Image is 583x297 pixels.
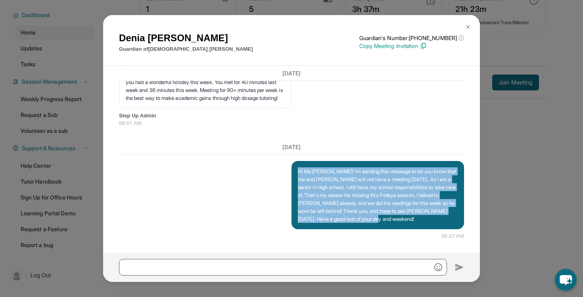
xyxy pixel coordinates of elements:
img: Close Icon [465,24,471,30]
span: ⓘ [458,34,464,42]
span: Step Up Admin [119,112,464,120]
h1: Denia [PERSON_NAME] [119,31,253,45]
span: 09:07 AM [119,119,464,127]
p: Guardian of [DEMOGRAPHIC_DATA] [PERSON_NAME] [119,45,253,53]
h3: [DATE] [119,143,464,151]
span: 05:27 PM [441,232,464,240]
img: Send icon [455,263,464,272]
p: Guardian's Number: [PHONE_NUMBER] [359,34,464,42]
p: Copy Meeting Invitation [359,42,464,50]
img: Copy Icon [420,42,427,50]
p: We hope your student's school year is off to a great start, and we hope you had a wonderful holid... [126,70,285,102]
button: chat-button [555,269,577,291]
p: Hi Ms.[PERSON_NAME]! Im sending this message to let you know that me and [PERSON_NAME] will not h... [298,167,458,223]
img: Emoji [434,263,442,271]
h3: [DATE] [119,69,464,77]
